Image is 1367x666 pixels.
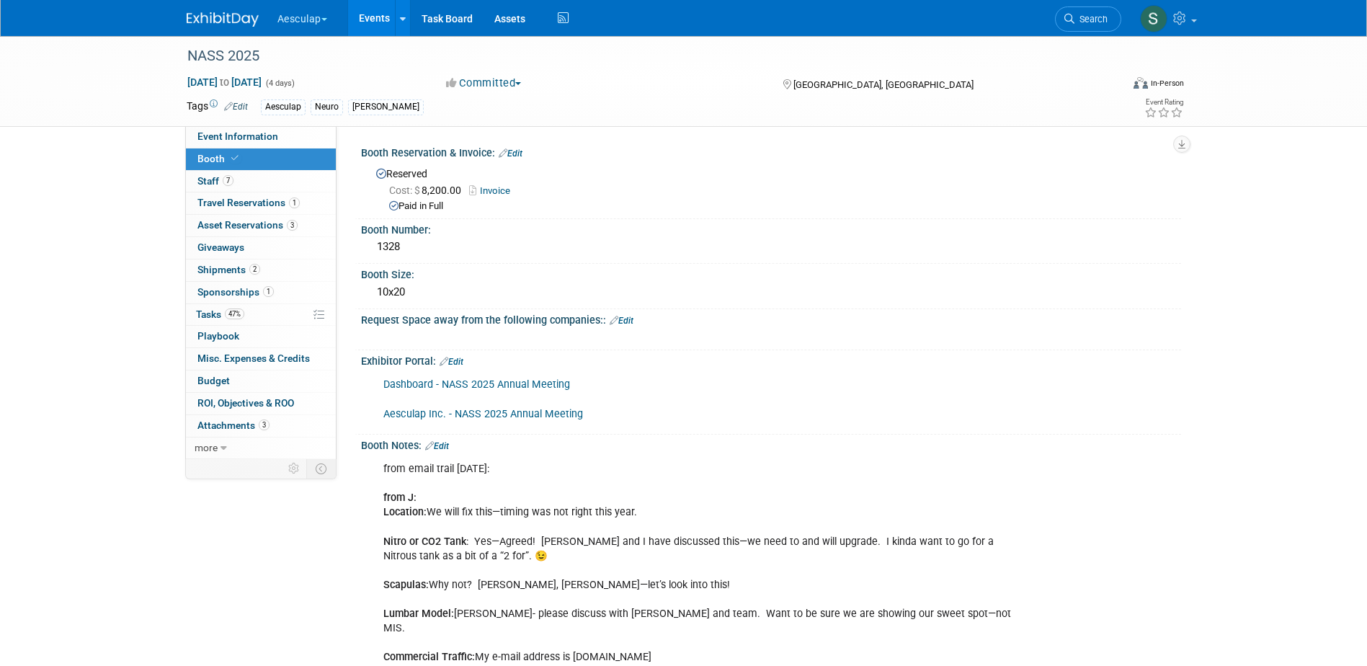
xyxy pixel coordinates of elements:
[197,330,239,342] span: Playbook
[186,237,336,259] a: Giveaways
[389,200,1170,213] div: Paid in Full
[499,148,522,159] a: Edit
[264,79,295,88] span: (4 days)
[197,264,260,275] span: Shipments
[383,579,429,591] b: Scapulas:
[218,76,231,88] span: to
[186,192,336,214] a: Travel Reservations1
[383,536,466,548] b: Nitro or CO2 Tank
[389,185,422,196] span: Cost: $
[197,397,294,409] span: ROI, Objectives & ROO
[225,308,244,319] span: 47%
[361,219,1181,237] div: Booth Number:
[249,264,260,275] span: 2
[186,415,336,437] a: Attachments3
[383,408,583,420] a: Aesculap Inc. - NASS 2025 Annual Meeting
[186,126,336,148] a: Event Information
[348,99,424,115] div: [PERSON_NAME]
[186,148,336,170] a: Booth
[182,43,1100,69] div: NASS 2025
[186,438,336,459] a: more
[1036,75,1185,97] div: Event Format
[372,236,1170,258] div: 1328
[259,419,270,430] span: 3
[1140,5,1167,32] img: Sara Hurson
[224,102,248,112] a: Edit
[186,215,336,236] a: Asset Reservations3
[187,12,259,27] img: ExhibitDay
[282,459,307,478] td: Personalize Event Tab Strip
[196,308,244,320] span: Tasks
[469,185,517,196] a: Invoice
[261,99,306,115] div: Aesculap
[186,370,336,392] a: Budget
[383,506,427,518] b: Location:
[186,393,336,414] a: ROI, Objectives & ROO
[197,197,300,208] span: Travel Reservations
[186,259,336,281] a: Shipments2
[197,286,274,298] span: Sponsorships
[389,185,467,196] span: 8,200.00
[187,76,262,89] span: [DATE] [DATE]
[372,163,1170,213] div: Reserved
[263,286,274,297] span: 1
[187,99,248,115] td: Tags
[186,348,336,370] a: Misc. Expenses & Credits
[361,435,1181,453] div: Booth Notes:
[197,175,233,187] span: Staff
[186,282,336,303] a: Sponsorships1
[289,197,300,208] span: 1
[361,264,1181,282] div: Booth Size:
[287,220,298,231] span: 3
[383,378,570,391] a: Dashboard - NASS 2025 Annual Meeting
[186,326,336,347] a: Playbook
[383,492,417,504] b: from J:
[311,99,343,115] div: Neuro
[441,76,527,91] button: Committed
[186,304,336,326] a: Tasks47%
[197,130,278,142] span: Event Information
[440,357,463,367] a: Edit
[197,219,298,231] span: Asset Reservations
[197,352,310,364] span: Misc. Expenses & Credits
[1150,78,1184,89] div: In-Person
[610,316,633,326] a: Edit
[197,375,230,386] span: Budget
[425,441,449,451] a: Edit
[1144,99,1183,106] div: Event Rating
[1134,77,1148,89] img: Format-Inperson.png
[793,79,974,90] span: [GEOGRAPHIC_DATA], [GEOGRAPHIC_DATA]
[306,459,336,478] td: Toggle Event Tabs
[1074,14,1108,25] span: Search
[372,281,1170,303] div: 10x20
[1055,6,1121,32] a: Search
[361,309,1181,328] div: Request Space away from the following companies::
[223,175,233,186] span: 7
[197,153,241,164] span: Booth
[383,651,475,663] b: Commercial Traffic:
[195,442,218,453] span: more
[231,154,239,162] i: Booth reservation complete
[361,142,1181,161] div: Booth Reservation & Invoice:
[361,350,1181,369] div: Exhibitor Portal:
[383,608,454,620] b: Lumbar Model:
[197,241,244,253] span: Giveaways
[186,171,336,192] a: Staff7
[197,419,270,431] span: Attachments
